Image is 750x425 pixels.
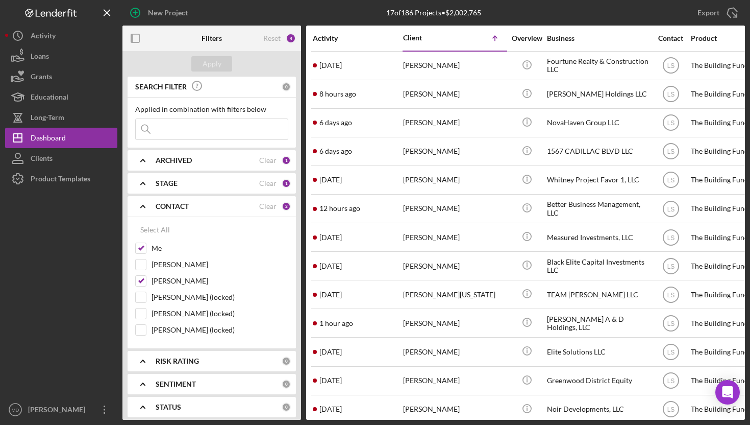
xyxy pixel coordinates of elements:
[135,220,175,240] button: Select All
[31,66,52,89] div: Grants
[319,90,356,98] time: 2025-08-14 15:55
[319,119,352,127] time: 2025-08-08 18:48
[403,195,505,222] div: [PERSON_NAME]
[547,138,649,165] div: 1567 CADILLAC BLVD LLC
[547,109,649,136] div: NovaHaven Group LLC
[547,167,649,194] div: Whitney Project Favor 1, LLC
[403,252,505,279] div: [PERSON_NAME]
[403,109,505,136] div: [PERSON_NAME]
[282,156,291,165] div: 1
[31,148,53,171] div: Clients
[319,405,342,413] time: 2025-08-12 16:32
[667,120,674,127] text: LS
[667,320,674,327] text: LS
[5,148,117,169] button: Clients
[403,138,505,165] div: [PERSON_NAME]
[203,56,221,72] div: Apply
[547,195,649,222] div: Better Business Management, LLC
[31,107,64,130] div: Long-Term
[547,81,649,108] div: [PERSON_NAME] Holdings LLC
[282,202,291,211] div: 2
[5,87,117,107] a: Educational
[667,406,674,413] text: LS
[508,34,546,42] div: Overview
[547,338,649,365] div: Elite Solutions LLC
[31,26,56,49] div: Activity
[5,169,117,189] button: Product Templates
[282,82,291,91] div: 0
[191,56,232,72] button: Apply
[547,34,649,42] div: Business
[156,179,178,187] b: STAGE
[202,34,222,42] b: Filters
[156,156,192,164] b: ARCHIVED
[5,399,117,420] button: MD[PERSON_NAME]
[31,128,66,151] div: Dashboard
[282,357,291,366] div: 0
[319,376,342,385] time: 2025-08-01 14:56
[259,156,277,164] div: Clear
[687,3,745,23] button: Export
[667,291,674,298] text: LS
[667,263,674,270] text: LS
[152,243,288,253] label: Me
[5,107,117,128] a: Long-Term
[152,276,288,286] label: [PERSON_NAME]
[652,34,690,42] div: Contact
[667,234,674,241] text: LS
[156,380,196,388] b: SENTIMENT
[667,349,674,356] text: LS
[122,3,198,23] button: New Project
[313,34,402,42] div: Activity
[403,81,505,108] div: [PERSON_NAME]
[547,252,649,279] div: Black Elite Capital Investments LLC
[152,325,288,335] label: [PERSON_NAME] (locked)
[319,204,360,212] time: 2025-08-14 11:59
[386,9,481,17] div: 17 of 186 Projects • $2,002,765
[667,205,674,212] text: LS
[152,309,288,319] label: [PERSON_NAME] (locked)
[319,147,352,155] time: 2025-08-08 23:36
[667,62,674,69] text: LS
[403,367,505,394] div: [PERSON_NAME]
[547,52,649,79] div: Fourtune Realty & Construction LLC
[286,33,296,43] div: 4
[667,177,674,184] text: LS
[140,220,170,240] div: Select All
[319,176,342,184] time: 2025-08-01 20:52
[715,380,740,405] div: Open Intercom Messenger
[5,46,117,66] button: Loans
[319,348,342,356] time: 2025-07-31 19:52
[282,380,291,389] div: 0
[319,61,342,69] time: 2025-08-13 12:53
[156,202,189,210] b: CONTACT
[5,128,117,148] button: Dashboard
[667,148,674,155] text: LS
[547,281,649,308] div: TEAM [PERSON_NAME] LLC
[282,403,291,412] div: 0
[403,52,505,79] div: [PERSON_NAME]
[5,66,117,87] button: Grants
[135,105,288,113] div: Applied in combination with filters below
[263,34,281,42] div: Reset
[156,357,199,365] b: RISK RATING
[319,262,342,270] time: 2025-08-11 11:02
[152,259,288,270] label: [PERSON_NAME]
[403,310,505,337] div: [PERSON_NAME]
[319,233,342,242] time: 2025-08-13 18:43
[282,179,291,188] div: 1
[403,281,505,308] div: [PERSON_NAME][US_STATE]
[403,167,505,194] div: [PERSON_NAME]
[31,46,49,69] div: Loans
[403,396,505,423] div: [PERSON_NAME]
[547,224,649,251] div: Measured Investments, LLC
[667,91,674,98] text: LS
[148,3,188,23] div: New Project
[5,26,117,46] button: Activity
[547,310,649,337] div: [PERSON_NAME] A & D Holdings, LLC
[31,87,68,110] div: Educational
[547,367,649,394] div: Greenwood District Equity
